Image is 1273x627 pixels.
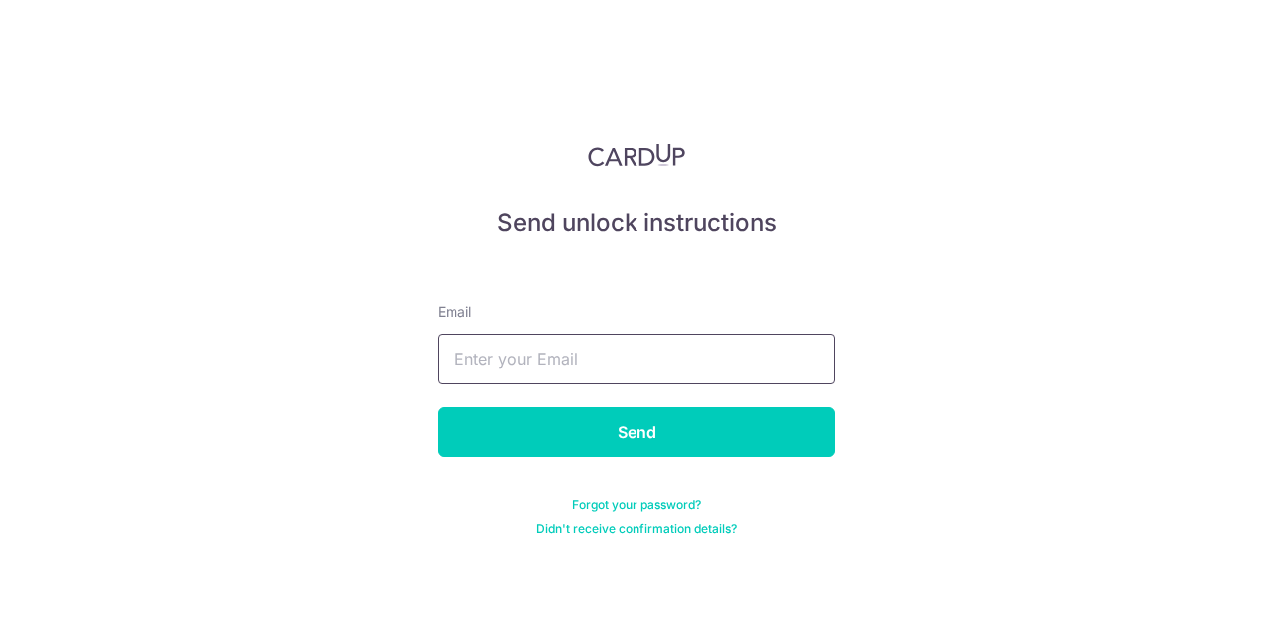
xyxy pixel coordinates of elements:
[588,143,685,167] img: CardUp Logo
[438,303,471,320] span: translation missing: en.devise.label.Email
[438,207,835,238] h5: Send unlock instructions
[438,407,835,457] input: Send
[536,521,737,537] a: Didn't receive confirmation details?
[438,334,835,384] input: Enter your Email
[572,497,701,513] a: Forgot your password?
